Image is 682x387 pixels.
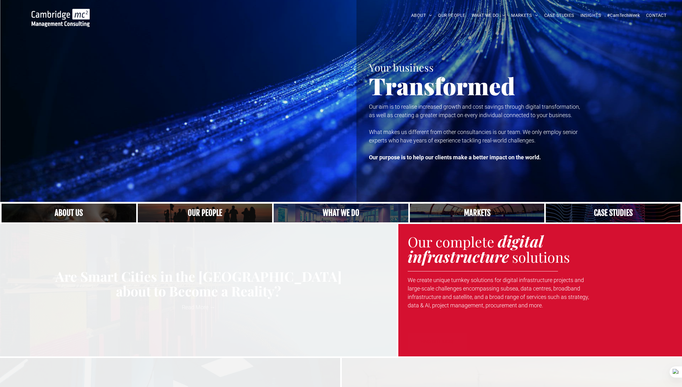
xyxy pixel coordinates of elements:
[410,204,545,222] a: Telecoms | Decades of Experience Across Multiple Industries & Regions
[5,269,392,299] a: Are Smart Cities in the [GEOGRAPHIC_DATA] about to Become a Reality?
[408,11,435,20] a: ABOUT
[498,231,543,251] strong: digital
[408,277,589,309] span: We create unique turnkey solutions for digital infrastructure projects and large-scale challenges...
[369,154,541,161] strong: Our purpose is to help our clients make a better impact on the world.
[369,103,580,118] span: Our aim is to realise increased growth and cost savings through digital transformation, as well a...
[32,9,90,27] img: Cambridge MC Logo, digital transformation
[408,232,494,251] span: Our complete
[469,11,508,20] a: WHAT WE DO
[604,11,643,20] a: #CamTechWeek
[408,333,467,350] a: FIND OUT MORE
[512,247,570,266] span: solutions
[274,204,408,222] a: A yoga teacher lifting his whole body off the ground in the peacock pose
[577,11,604,20] a: INSIGHTS
[408,246,509,267] strong: infrastructure
[32,10,90,16] a: Your Business Transformed | Cambridge Management Consulting
[138,204,272,222] a: A crowd in silhouette at sunset, on a rise or lookout point
[643,11,670,20] a: CONTACT
[421,334,455,349] span: FIND OUT MORE
[546,204,680,222] a: Case Studies | Cambridge Management Consulting > Case Studies
[369,60,434,74] span: Your business
[369,70,515,101] span: Transformed
[5,303,392,311] a: Read More →
[435,11,468,20] a: OUR PEOPLE
[508,11,541,20] a: MARKETS
[369,129,578,144] span: What makes us different from other consultancies is our team. We only employ senior experts who h...
[541,11,577,20] a: CASE STUDIES
[2,204,136,222] a: Close up of woman's face, centered on her eyes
